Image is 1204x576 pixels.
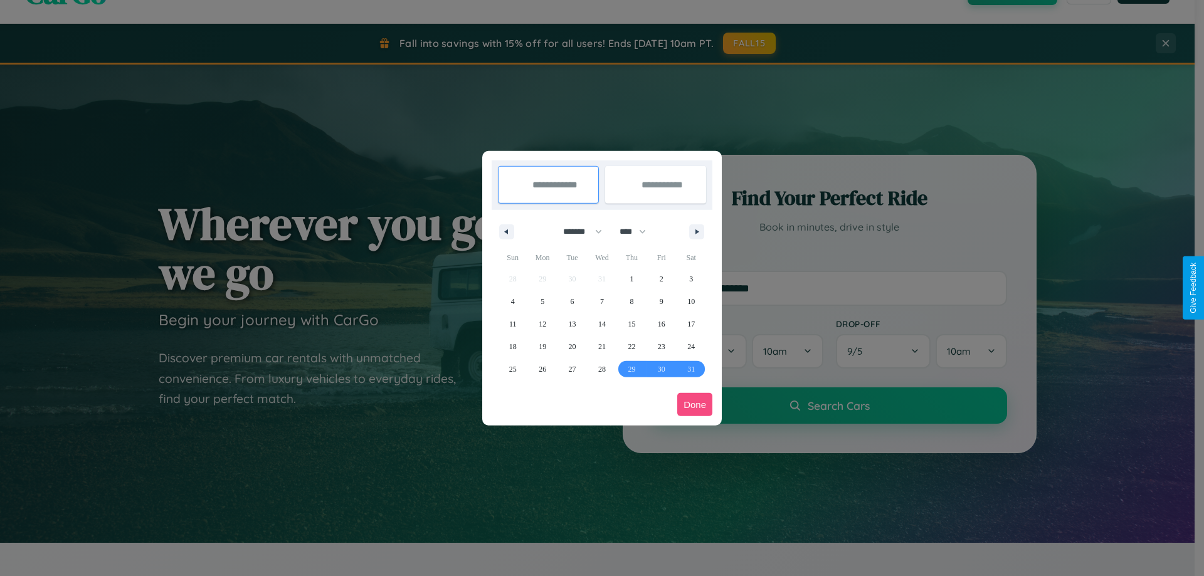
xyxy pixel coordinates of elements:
[498,313,527,335] button: 11
[539,358,546,380] span: 26
[509,358,517,380] span: 25
[498,290,527,313] button: 4
[598,335,606,358] span: 21
[1189,263,1198,313] div: Give Feedback
[689,268,693,290] span: 3
[587,290,616,313] button: 7
[647,248,676,268] span: Fri
[541,290,544,313] span: 5
[687,313,695,335] span: 17
[527,335,557,358] button: 19
[647,335,676,358] button: 23
[677,358,706,380] button: 31
[658,335,665,358] span: 23
[677,290,706,313] button: 10
[687,335,695,358] span: 24
[571,290,574,313] span: 6
[677,393,712,416] button: Done
[647,358,676,380] button: 30
[628,358,635,380] span: 29
[557,358,587,380] button: 27
[617,358,647,380] button: 29
[587,313,616,335] button: 14
[677,268,706,290] button: 3
[677,248,706,268] span: Sat
[557,290,587,313] button: 6
[509,335,517,358] span: 18
[598,313,606,335] span: 14
[598,358,606,380] span: 28
[557,248,587,268] span: Tue
[511,290,515,313] span: 4
[600,290,604,313] span: 7
[647,313,676,335] button: 16
[677,313,706,335] button: 17
[647,290,676,313] button: 9
[509,313,517,335] span: 11
[630,268,633,290] span: 1
[527,248,557,268] span: Mon
[628,335,635,358] span: 22
[660,268,663,290] span: 2
[647,268,676,290] button: 2
[617,313,647,335] button: 15
[687,290,695,313] span: 10
[569,335,576,358] span: 20
[617,248,647,268] span: Thu
[617,290,647,313] button: 8
[557,335,587,358] button: 20
[587,358,616,380] button: 28
[617,335,647,358] button: 22
[587,248,616,268] span: Wed
[617,268,647,290] button: 1
[539,313,546,335] span: 12
[587,335,616,358] button: 21
[628,313,635,335] span: 15
[498,358,527,380] button: 25
[569,358,576,380] span: 27
[660,290,663,313] span: 9
[569,313,576,335] span: 13
[557,313,587,335] button: 13
[687,358,695,380] span: 31
[630,290,633,313] span: 8
[539,335,546,358] span: 19
[658,358,665,380] span: 30
[527,313,557,335] button: 12
[498,248,527,268] span: Sun
[658,313,665,335] span: 16
[527,290,557,313] button: 5
[527,358,557,380] button: 26
[677,335,706,358] button: 24
[498,335,527,358] button: 18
